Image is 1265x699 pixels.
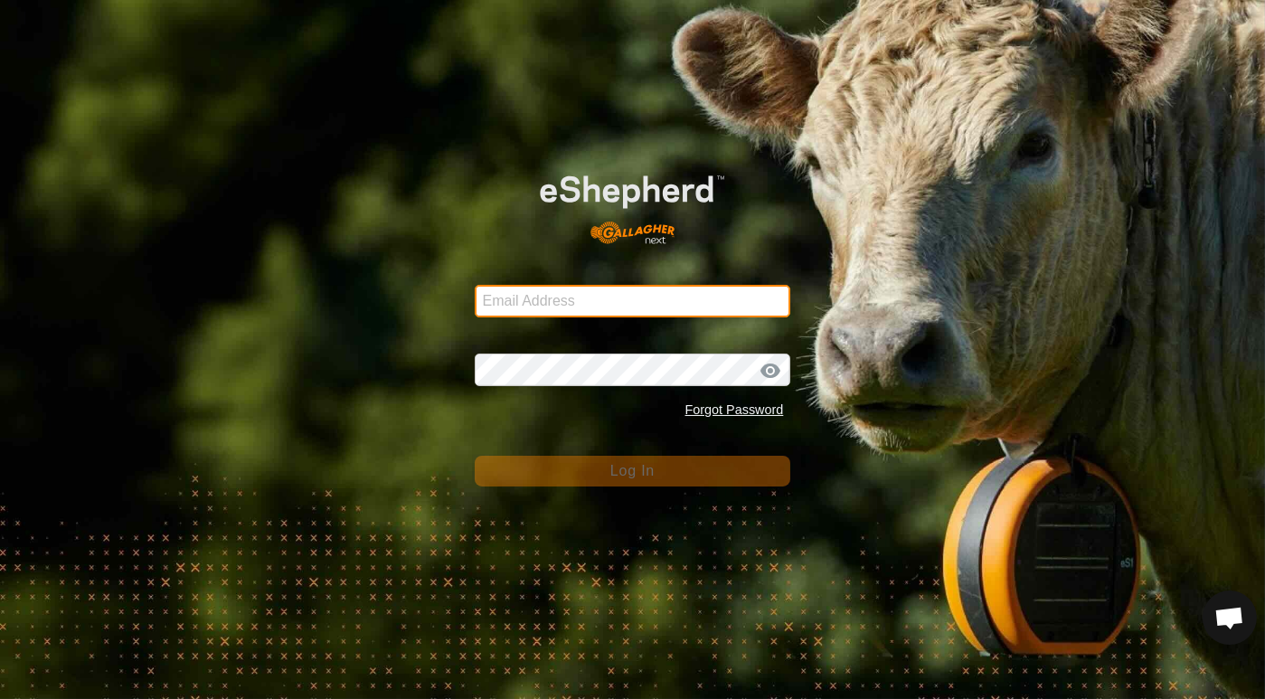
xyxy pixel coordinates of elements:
[506,149,760,257] img: E-shepherd Logo
[685,402,784,417] a: Forgot Password
[610,463,655,478] span: Log In
[1203,590,1257,645] div: Open chat
[475,285,791,317] input: Email Address
[475,456,791,486] button: Log In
